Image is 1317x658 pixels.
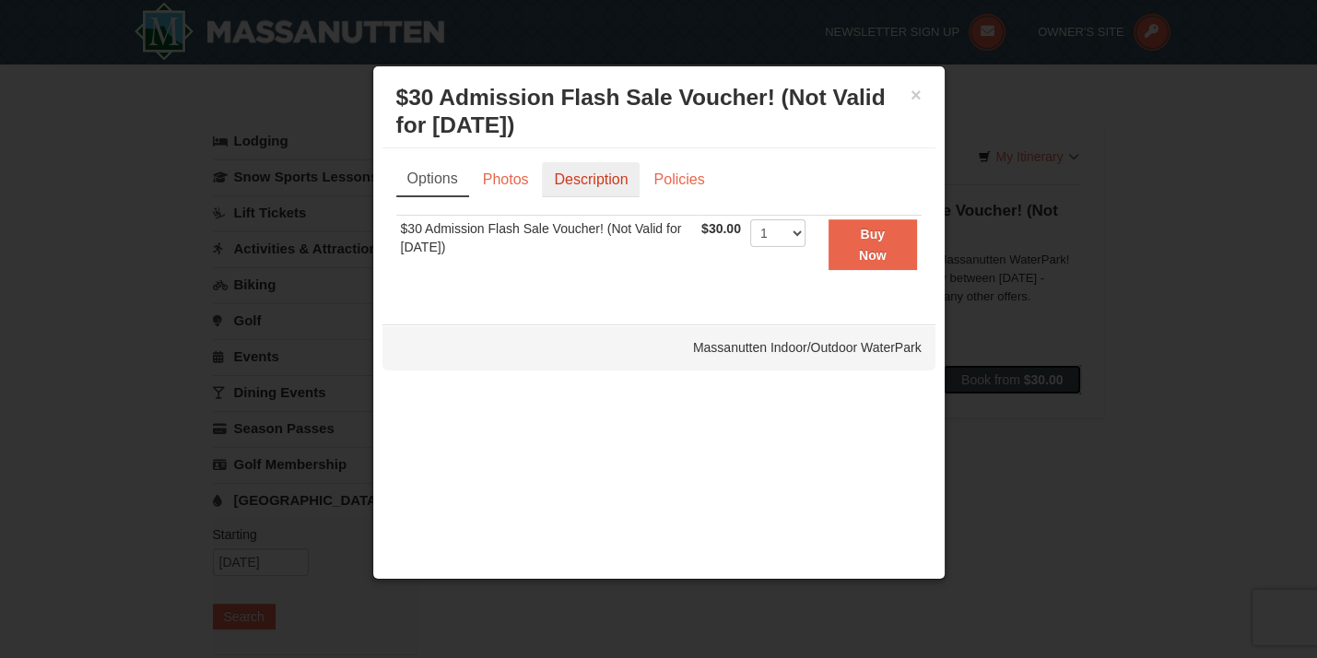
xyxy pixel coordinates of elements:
a: Photos [471,162,541,197]
div: Massanutten Indoor/Outdoor WaterPark [382,324,935,370]
a: Description [542,162,640,197]
a: Policies [641,162,716,197]
strong: Buy Now [859,227,887,262]
a: Options [396,162,469,197]
span: $30.00 [701,221,741,236]
button: × [911,86,922,104]
td: $30 Admission Flash Sale Voucher! (Not Valid for [DATE]) [396,216,698,274]
button: Buy Now [829,219,917,270]
h3: $30 Admission Flash Sale Voucher! (Not Valid for [DATE]) [396,84,922,139]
